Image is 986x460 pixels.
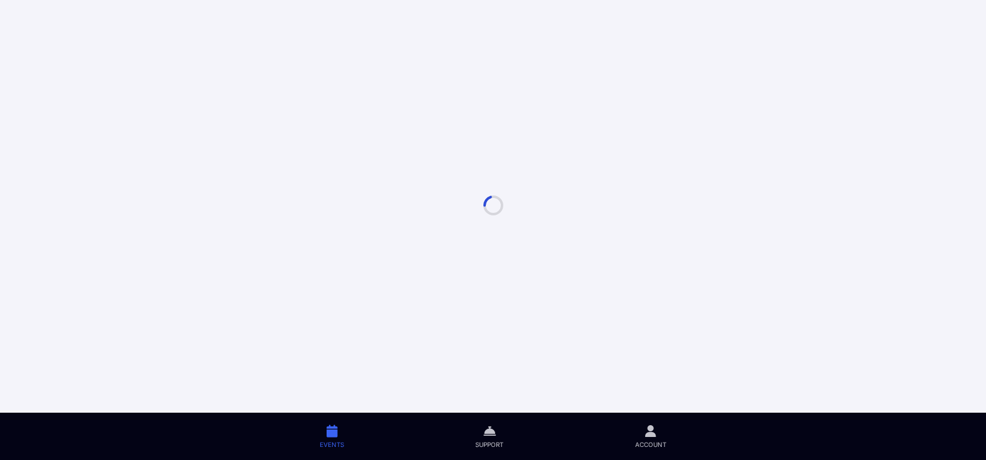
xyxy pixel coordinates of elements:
span: Account [635,440,666,449]
span: Support [475,440,503,449]
span: Events [320,440,344,449]
a: Account [569,413,732,460]
a: Events [254,413,410,460]
a: Support [410,413,569,460]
